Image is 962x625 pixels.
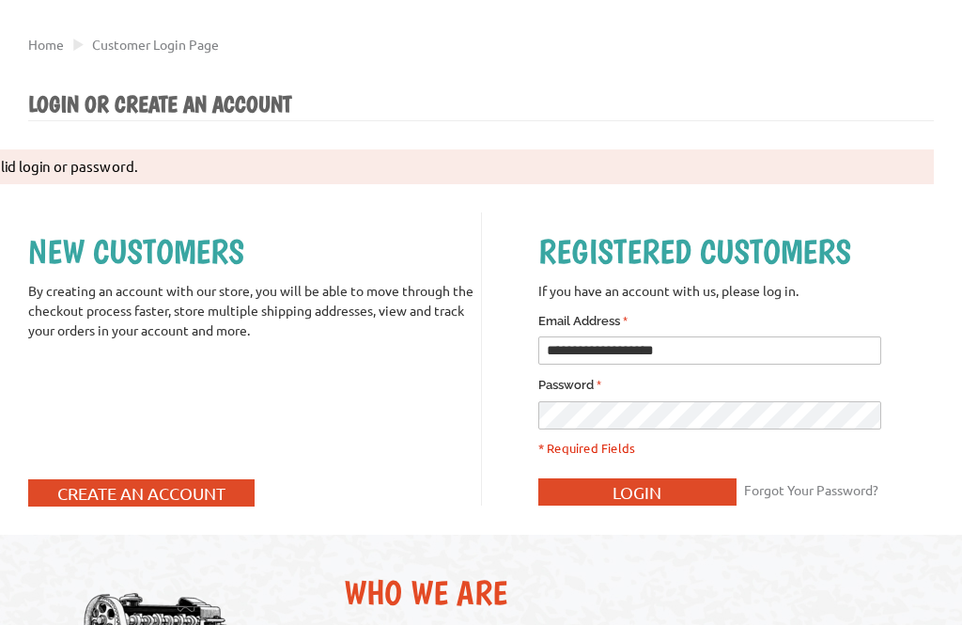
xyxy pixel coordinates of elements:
[538,312,628,331] label: Email Address
[28,90,934,121] h1: Login or Create an Account
[92,36,219,53] a: Customer Login Page
[28,36,64,53] a: Home
[28,281,481,340] p: By creating an account with our store, you will be able to move through the checkout process fast...
[28,231,481,272] h2: New Customers
[538,281,934,301] p: If you have an account with us, please log in.
[739,476,883,504] a: Forgot Your Password?
[538,439,934,458] p: * Required Fields
[538,478,737,506] button: Login
[613,482,661,502] span: Login
[344,572,920,613] h2: Who We Are
[57,483,225,503] span: Create an Account
[538,231,934,272] h2: Registered Customers
[28,479,255,507] button: Create an Account
[538,376,601,395] label: Password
